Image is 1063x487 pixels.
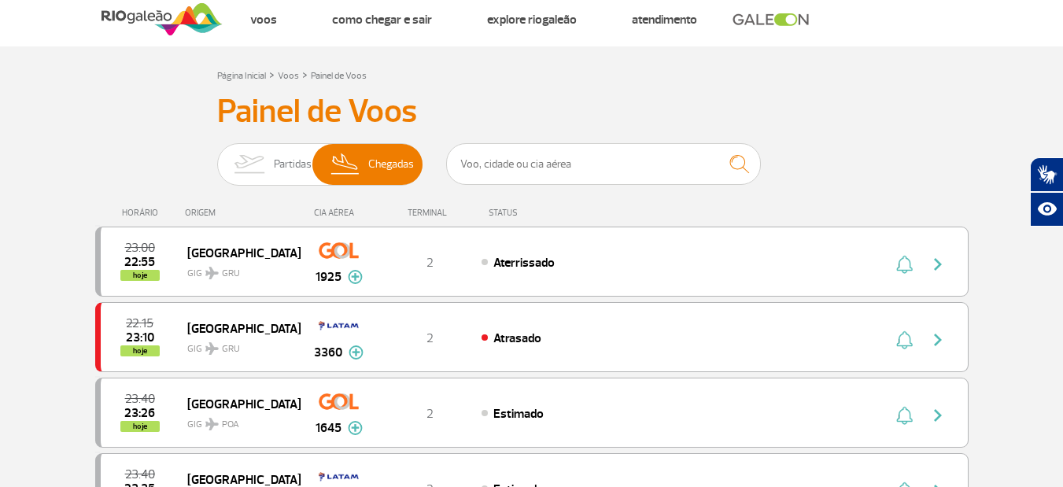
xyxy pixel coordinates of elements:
[274,144,312,185] span: Partidas
[493,406,544,422] span: Estimado
[928,255,947,274] img: seta-direita-painel-voo.svg
[269,65,275,83] a: >
[222,342,240,356] span: GRU
[205,342,219,355] img: destiny_airplane.svg
[378,208,481,218] div: TERMINAL
[348,270,363,284] img: mais-info-painel-voo.svg
[896,255,913,274] img: sino-painel-voo.svg
[928,330,947,349] img: seta-direita-painel-voo.svg
[187,334,288,356] span: GIG
[1030,192,1063,227] button: Abrir recursos assistivos.
[1030,157,1063,192] button: Abrir tradutor de língua de sinais.
[311,70,367,82] a: Painel de Voos
[348,421,363,435] img: mais-info-painel-voo.svg
[250,12,277,28] a: Voos
[302,65,308,83] a: >
[205,267,219,279] img: destiny_airplane.svg
[120,345,160,356] span: hoje
[426,330,434,346] span: 2
[187,318,288,338] span: [GEOGRAPHIC_DATA]
[224,144,274,185] img: slider-embarque
[349,345,364,360] img: mais-info-painel-voo.svg
[126,318,153,329] span: 2025-08-26 22:15:00
[124,408,155,419] span: 2025-08-26 23:26:00
[481,208,609,218] div: STATUS
[217,70,266,82] a: Página Inicial
[125,242,155,253] span: 2025-08-26 23:00:00
[185,208,300,218] div: ORIGEM
[426,255,434,271] span: 2
[323,144,369,185] img: slider-desembarque
[125,393,155,404] span: 2025-08-26 23:40:00
[222,418,239,432] span: POA
[125,469,155,480] span: 2025-08-26 23:40:00
[426,406,434,422] span: 2
[316,267,341,286] span: 1925
[446,143,761,185] input: Voo, cidade ou cia aérea
[493,330,541,346] span: Atrasado
[217,92,847,131] h3: Painel de Voos
[368,144,414,185] span: Chegadas
[896,330,913,349] img: sino-painel-voo.svg
[632,12,697,28] a: Atendimento
[205,418,219,430] img: destiny_airplane.svg
[493,255,555,271] span: Aterrissado
[928,406,947,425] img: seta-direita-painel-voo.svg
[187,393,288,414] span: [GEOGRAPHIC_DATA]
[120,270,160,281] span: hoje
[187,409,288,432] span: GIG
[332,12,432,28] a: Como chegar e sair
[314,343,342,362] span: 3360
[100,208,186,218] div: HORÁRIO
[187,258,288,281] span: GIG
[126,332,154,343] span: 2025-08-26 23:10:00
[187,242,288,263] span: [GEOGRAPHIC_DATA]
[120,421,160,432] span: hoje
[300,208,378,218] div: CIA AÉREA
[222,267,240,281] span: GRU
[278,70,299,82] a: Voos
[487,12,577,28] a: Explore RIOgaleão
[124,256,155,267] span: 2025-08-26 22:55:01
[316,419,341,437] span: 1645
[1030,157,1063,227] div: Plugin de acessibilidade da Hand Talk.
[896,406,913,425] img: sino-painel-voo.svg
